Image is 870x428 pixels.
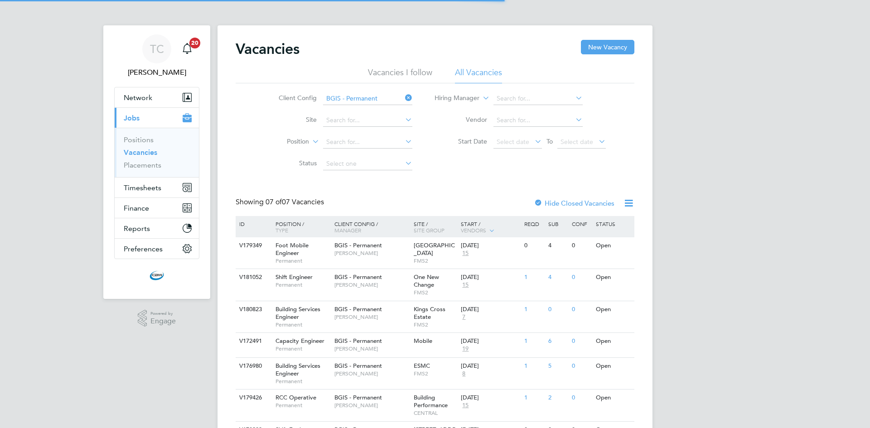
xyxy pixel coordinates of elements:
[461,313,467,321] span: 7
[570,301,593,318] div: 0
[414,409,457,417] span: CENTRAL
[368,67,432,83] li: Vacancies I follow
[544,135,556,147] span: To
[124,148,157,157] a: Vacancies
[237,390,269,406] div: V179426
[150,268,164,283] img: cbwstaffingsolutions-logo-retina.png
[275,257,330,264] span: Permanent
[461,281,470,289] span: 15
[115,198,199,218] button: Finance
[257,137,309,146] label: Position
[237,358,269,375] div: V176980
[138,310,176,327] a: Powered byEngage
[334,337,382,345] span: BGIS - Permanent
[265,159,317,167] label: Status
[334,370,409,377] span: [PERSON_NAME]
[334,273,382,281] span: BGIS - Permanent
[570,390,593,406] div: 0
[427,94,479,103] label: Hiring Manager
[414,273,439,289] span: One New Change
[546,301,570,318] div: 0
[323,114,412,127] input: Search for...
[275,273,313,281] span: Shift Engineer
[334,281,409,289] span: [PERSON_NAME]
[522,216,546,231] div: Reqd
[522,358,546,375] div: 1
[178,34,196,63] a: 20
[497,138,529,146] span: Select date
[414,257,457,264] span: FMS2
[124,204,149,212] span: Finance
[493,114,583,127] input: Search for...
[103,25,210,299] nav: Main navigation
[581,40,634,54] button: New Vacancy
[461,402,470,409] span: 15
[461,337,520,345] div: [DATE]
[534,199,614,207] label: Hide Closed Vacancies
[522,301,546,318] div: 1
[461,345,470,353] span: 19
[461,250,470,257] span: 15
[124,135,154,144] a: Positions
[323,136,412,149] input: Search for...
[461,242,520,250] div: [DATE]
[522,237,546,254] div: 0
[414,305,445,321] span: Kings Cross Estate
[114,268,199,283] a: Go to home page
[461,306,520,313] div: [DATE]
[414,226,445,234] span: Site Group
[414,337,432,345] span: Mobile
[459,216,522,239] div: Start /
[461,362,520,370] div: [DATE]
[124,224,150,233] span: Reports
[115,218,199,238] button: Reports
[334,402,409,409] span: [PERSON_NAME]
[275,281,330,289] span: Permanent
[236,40,300,58] h2: Vacancies
[546,216,570,231] div: Sub
[414,394,448,409] span: Building Performance
[269,216,332,238] div: Position /
[334,226,361,234] span: Manager
[275,226,288,234] span: Type
[237,333,269,350] div: V172491
[414,289,457,296] span: FMS2
[594,269,633,286] div: Open
[115,128,199,177] div: Jobs
[546,333,570,350] div: 6
[124,93,152,102] span: Network
[414,241,455,257] span: [GEOGRAPHIC_DATA]
[334,362,382,370] span: BGIS - Permanent
[275,241,309,257] span: Foot Mobile Engineer
[522,333,546,350] div: 1
[266,197,324,207] span: 07 Vacancies
[546,269,570,286] div: 4
[570,358,593,375] div: 0
[414,321,457,328] span: FMS2
[265,94,317,102] label: Client Config
[546,237,570,254] div: 4
[435,137,487,145] label: Start Date
[275,378,330,385] span: Permanent
[522,269,546,286] div: 1
[275,394,316,401] span: RCC Operative
[150,317,176,325] span: Engage
[594,390,633,406] div: Open
[334,345,409,352] span: [PERSON_NAME]
[237,301,269,318] div: V180823
[334,241,382,249] span: BGIS - Permanent
[570,216,593,231] div: Conf
[266,197,282,207] span: 07 of
[334,313,409,321] span: [PERSON_NAME]
[275,321,330,328] span: Permanent
[275,337,324,345] span: Capacity Engineer
[150,43,164,55] span: TC
[124,183,161,192] span: Timesheets
[461,394,520,402] div: [DATE]
[334,394,382,401] span: BGIS - Permanent
[570,237,593,254] div: 0
[323,158,412,170] input: Select one
[570,269,593,286] div: 0
[189,38,200,48] span: 20
[435,115,487,124] label: Vendor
